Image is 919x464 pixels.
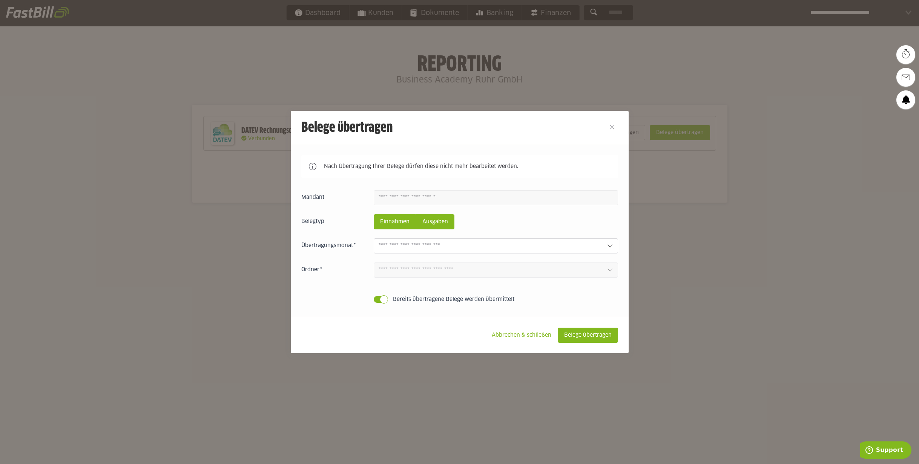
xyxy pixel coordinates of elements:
[485,328,558,343] sl-button: Abbrechen & schließen
[301,296,618,303] sl-switch: Bereits übertragene Belege werden übermittelt
[374,214,416,229] sl-radio-button: Einnahmen
[860,441,911,460] iframe: Öffnet ein Widget, in dem Sie weitere Informationen finden
[416,214,454,229] sl-radio-button: Ausgaben
[558,328,618,343] sl-button: Belege übertragen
